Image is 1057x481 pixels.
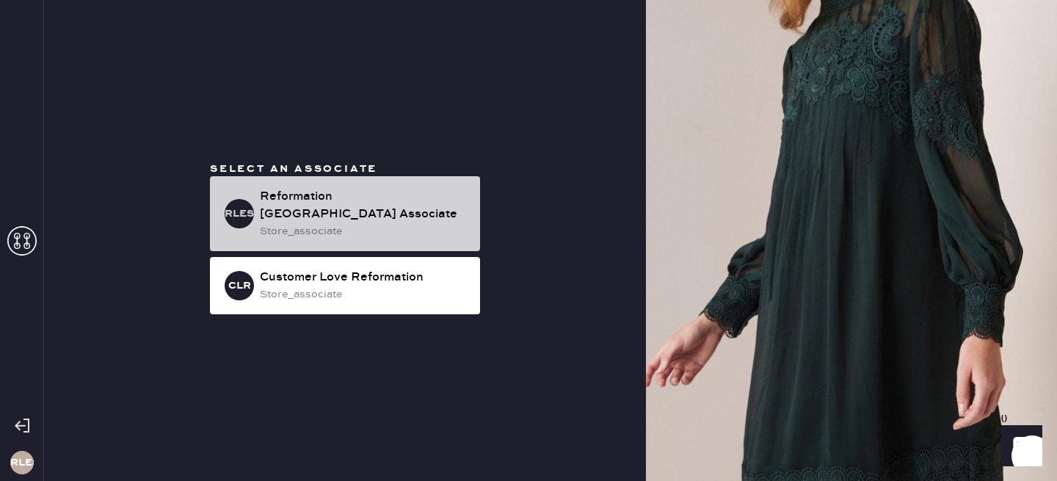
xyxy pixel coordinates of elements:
[987,415,1050,478] iframe: Front Chat
[260,188,468,223] div: Reformation [GEOGRAPHIC_DATA] Associate
[260,286,468,303] div: store_associate
[260,223,468,239] div: store_associate
[260,269,468,286] div: Customer Love Reformation
[225,209,254,219] h3: RLESA
[10,458,34,468] h3: RLES
[210,162,377,176] span: Select an associate
[228,281,251,291] h3: CLR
